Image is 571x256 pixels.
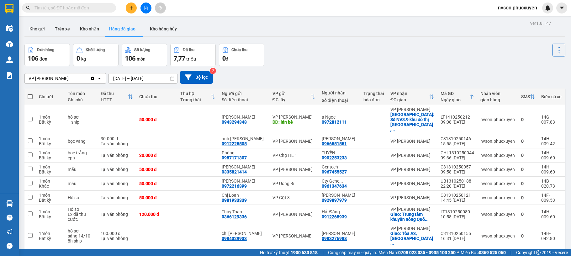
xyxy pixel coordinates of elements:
span: kg [81,56,86,61]
div: VP [PERSON_NAME] [390,153,434,158]
div: Phòng [222,150,266,155]
div: nvson.phucxuyen [480,212,515,217]
div: 14:45 [DATE] [441,198,474,203]
div: c Phương [222,115,266,120]
div: C31310250146 [441,136,474,141]
div: Mã GD [441,91,469,96]
div: ver 1.8.147 [530,20,551,27]
div: hóa đơn [363,97,384,102]
span: món [137,56,145,61]
span: 106 [125,55,135,62]
div: 22:20 [DATE] [441,184,474,189]
div: UB1310250188 [441,179,474,184]
div: 1 món [39,231,61,236]
div: nvson.phucxuyen [480,167,515,172]
div: anh Quảng [222,136,266,141]
div: Nhân viên [480,91,515,96]
button: file-add [140,3,151,13]
div: 09:36 [DATE] [441,155,474,160]
div: 16:31 [DATE] [441,236,474,241]
span: Cung cấp máy in - giấy in: [328,249,377,256]
div: SMS [521,94,530,99]
strong: 0708 023 035 - 0935 103 250 [398,250,456,255]
div: Đã thu [183,48,194,52]
span: Miền Bắc [461,249,506,256]
div: + ship [68,120,94,125]
div: Giao: Số NV3.9 khu đô thị hữu hưng , 272 Đ. Hữu Hưng, Đai Mỗ, Nam Từ Liêm, Hà Nội, Việt Nam [390,112,434,132]
div: 1 món [39,164,61,169]
span: caret-down [559,5,565,11]
th: Toggle SortBy [269,88,319,105]
div: 0967455527 [322,169,347,174]
div: Ngày giao [441,97,469,102]
span: copyright [536,250,541,255]
img: warehouse-icon [6,25,13,32]
div: Số điện thoại [322,98,357,103]
div: C81310250121 [441,193,474,198]
span: 0 [77,55,80,62]
img: logo-vxr [5,4,13,13]
span: nvson.phucxuyen [493,4,542,12]
div: chị Hoàn [222,231,266,236]
div: Hải Đăng [322,209,357,214]
span: | [322,249,323,256]
img: icon-new-feature [545,5,551,11]
div: VP [PERSON_NAME] [272,212,315,217]
div: Hồ sơ [68,207,94,212]
div: Tại văn phòng [101,181,133,186]
div: C31310250155 [441,231,474,236]
div: 0 [521,153,535,158]
span: ⚪️ [457,251,459,254]
div: LT1310250080 [441,209,474,214]
button: Kho gửi [24,21,50,36]
div: bọc vàng [68,139,94,144]
div: 0 [521,139,535,144]
svg: Clear value [90,76,95,81]
div: Bất kỳ [39,214,61,219]
th: Toggle SortBy [387,88,437,105]
button: Đơn hàng106đơn [24,44,70,66]
div: Thu hộ [180,91,210,96]
div: nvson.phucxuyen [480,153,515,158]
div: VP [PERSON_NAME] [272,167,315,172]
div: Tại văn phòng [101,153,133,158]
button: Trên xe [50,21,75,36]
img: warehouse-icon [6,200,13,207]
button: Kho nhận [75,21,104,36]
div: hồ sơ [68,115,94,120]
div: ĐC giao [390,97,429,102]
div: 1 món [39,179,61,184]
div: 0 [521,212,535,217]
div: Đơn hàng [37,48,54,52]
div: Chưa thu [139,94,174,99]
div: mẫu [68,181,94,186]
span: Miền Nam [378,249,456,256]
div: a Ngọc [322,115,357,120]
span: 106 [28,55,38,62]
div: nvson.phucxuyen [480,117,515,122]
div: Giao: Trung tâm khuyến nông Quốc Gia, Số 16 Thụy Khuê,Tây Hồ [390,212,434,222]
div: Chị Loan [222,193,266,198]
div: VP [PERSON_NAME] [390,167,434,172]
div: 50.000 đ [139,117,174,122]
div: Số lượng [134,48,150,52]
span: message [7,243,13,249]
th: Toggle SortBy [518,88,538,105]
div: VP gửi [272,91,310,96]
div: VP [PERSON_NAME] [29,75,69,82]
div: HTTT [101,97,128,102]
button: plus [126,3,137,13]
div: 0943294348 [222,120,247,125]
div: Khác [39,184,61,189]
div: ĐC lấy [272,97,310,102]
div: Tại văn phòng [101,212,133,217]
div: 09:58 [DATE] [441,169,474,174]
div: Trạng thái [180,97,210,102]
div: VP nhận [390,91,429,96]
div: 14H-009.60 [541,150,562,160]
span: 0 [222,55,226,62]
span: question-circle [7,215,13,221]
span: ... [391,127,395,132]
div: VP Uông Bí [272,181,315,186]
div: 0 [521,195,535,200]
